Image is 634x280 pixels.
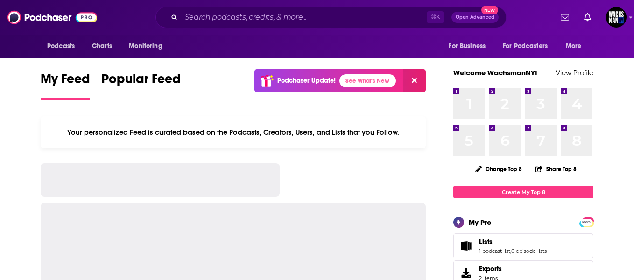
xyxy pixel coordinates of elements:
[457,266,475,280] span: Exports
[101,71,181,100] a: Popular Feed
[606,7,627,28] img: User Profile
[511,248,547,254] a: 0 episode lists
[339,74,396,87] a: See What's New
[481,6,498,14] span: New
[457,239,475,252] a: Lists
[442,37,497,55] button: open menu
[41,116,426,148] div: Your personalized Feed is curated based on the Podcasts, Creators, Users, and Lists that you Follow.
[129,40,162,53] span: Monitoring
[453,186,593,198] a: Create My Top 8
[456,15,494,20] span: Open Advanced
[181,10,427,25] input: Search podcasts, credits, & more...
[503,40,548,53] span: For Podcasters
[606,7,627,28] button: Show profile menu
[566,40,582,53] span: More
[41,71,90,93] span: My Feed
[497,37,561,55] button: open menu
[101,71,181,93] span: Popular Feed
[535,160,577,178] button: Share Top 8
[479,237,493,246] span: Lists
[41,37,87,55] button: open menu
[479,265,502,273] span: Exports
[559,37,593,55] button: open menu
[453,68,537,77] a: Welcome WachsmanNY!
[427,11,444,23] span: ⌘ K
[479,237,547,246] a: Lists
[122,37,174,55] button: open menu
[451,12,499,23] button: Open AdvancedNew
[580,9,595,25] a: Show notifications dropdown
[470,163,528,175] button: Change Top 8
[92,40,112,53] span: Charts
[453,233,593,258] span: Lists
[7,8,97,26] img: Podchaser - Follow, Share and Rate Podcasts
[86,37,118,55] a: Charts
[41,71,90,100] a: My Feed
[606,7,627,28] span: Logged in as WachsmanNY
[479,248,510,254] a: 1 podcast list
[556,68,593,77] a: View Profile
[510,248,511,254] span: ,
[469,218,492,227] div: My Pro
[155,7,507,28] div: Search podcasts, credits, & more...
[449,40,486,53] span: For Business
[47,40,75,53] span: Podcasts
[277,77,336,85] p: Podchaser Update!
[581,218,592,225] a: PRO
[557,9,573,25] a: Show notifications dropdown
